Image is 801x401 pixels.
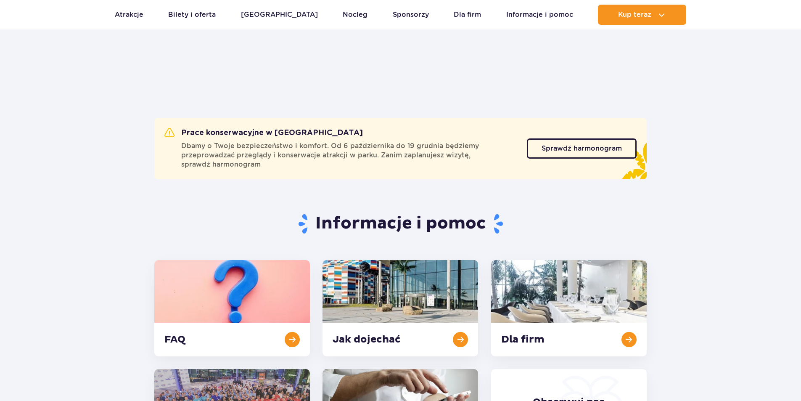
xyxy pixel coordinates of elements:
[181,141,517,169] span: Dbamy o Twoje bezpieczeństwo i komfort. Od 6 października do 19 grudnia będziemy przeprowadzać pr...
[343,5,367,25] a: Nocleg
[241,5,318,25] a: [GEOGRAPHIC_DATA]
[506,5,573,25] a: Informacje i pomoc
[393,5,429,25] a: Sponsorzy
[542,145,622,152] span: Sprawdź harmonogram
[115,5,143,25] a: Atrakcje
[168,5,216,25] a: Bilety i oferta
[154,213,647,235] h1: Informacje i pomoc
[527,138,637,159] a: Sprawdź harmonogram
[454,5,481,25] a: Dla firm
[618,11,651,19] span: Kup teraz
[164,128,363,138] h2: Prace konserwacyjne w [GEOGRAPHIC_DATA]
[598,5,686,25] button: Kup teraz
